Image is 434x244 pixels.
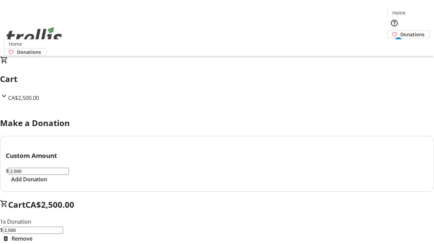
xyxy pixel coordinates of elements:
span: Add Donation [11,175,47,183]
button: Cart [388,38,401,52]
img: Orient E2E Organization LBPsVWhAVV's Logo [4,20,64,54]
span: Donations [17,48,41,56]
span: Donations [400,31,425,38]
input: Donation Amount [3,227,63,234]
button: Help [388,16,401,30]
a: Home [4,40,26,47]
span: $ [6,167,9,175]
input: Donation Amount [9,168,69,175]
a: Home [388,9,410,16]
span: Home [392,9,406,16]
a: Donations [4,48,46,56]
span: Remove [12,235,33,243]
a: Donations [388,30,430,38]
button: Add Donation [6,175,53,183]
h3: Custom Amount [6,151,428,160]
span: CA$2,500.00 [8,94,39,102]
span: CA$2,500.00 [25,199,74,210]
span: Home [9,40,22,47]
